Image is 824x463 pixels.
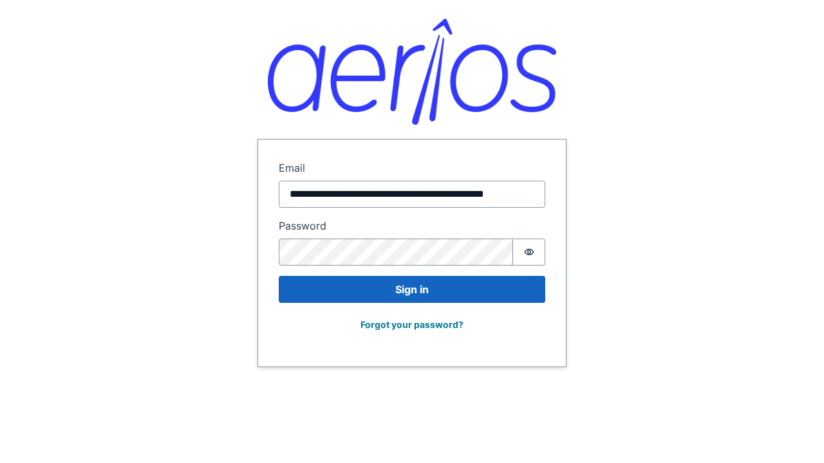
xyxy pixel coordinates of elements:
[352,313,472,336] button: Forgot your password?
[268,19,556,125] img: Aerios logo
[279,160,545,176] label: Email
[279,276,545,303] button: Sign in
[513,239,545,266] button: Show password
[279,218,545,233] label: Password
